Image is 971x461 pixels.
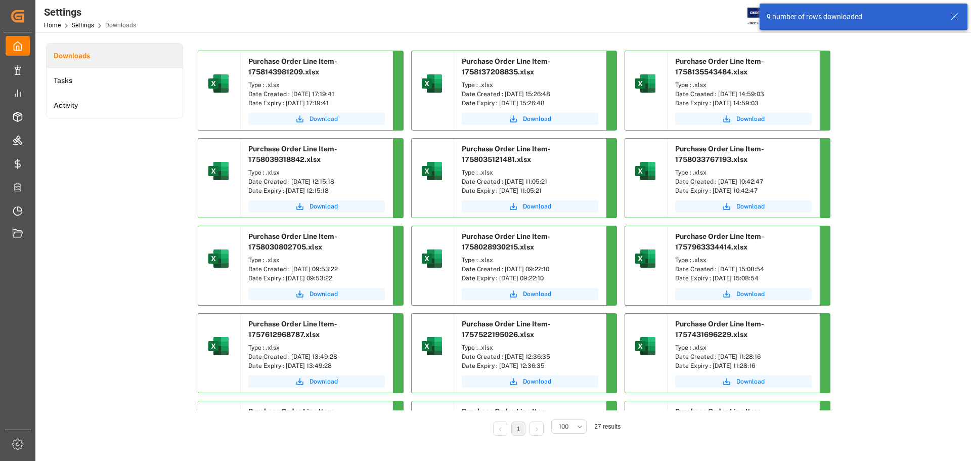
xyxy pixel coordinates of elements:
div: Type : .xlsx [675,80,812,90]
span: Purchase Order Line Item-1757612968787.xlsx [248,320,337,339]
div: Date Created : [DATE] 14:59:03 [675,90,812,99]
div: Type : .xlsx [462,80,598,90]
li: Previous Page [493,422,507,436]
div: Settings [44,5,136,20]
div: Date Created : [DATE] 13:49:28 [248,352,385,361]
div: Date Created : [DATE] 17:19:41 [248,90,385,99]
div: Date Expiry : [DATE] 13:49:28 [248,361,385,370]
img: microsoft-excel-2019--v1.png [633,159,657,183]
img: microsoft-excel-2019--v1.png [206,71,231,96]
a: Home [44,22,61,29]
span: Download [310,289,338,299]
a: Tasks [47,68,183,93]
div: Type : .xlsx [462,343,598,352]
a: Settings [72,22,94,29]
button: Download [248,113,385,125]
div: Date Created : [DATE] 12:15:18 [248,177,385,186]
button: Download [462,375,598,388]
span: 27 results [594,423,621,430]
span: Download [736,289,765,299]
div: 9 number of rows downloaded [767,12,941,22]
span: Download [736,114,765,123]
div: Type : .xlsx [675,168,812,177]
img: microsoft-excel-2019--v1.png [633,71,657,96]
span: Download [310,202,338,211]
a: Download [248,375,385,388]
div: Date Created : [DATE] 09:53:22 [248,265,385,274]
div: Type : .xlsx [248,343,385,352]
div: Date Expiry : [DATE] 10:42:47 [675,186,812,195]
span: 100 [559,422,568,431]
span: Purchase Order Line Item-1757522195026.xlsx [462,320,551,339]
img: microsoft-excel-2019--v1.png [206,159,231,183]
div: Date Expiry : [DATE] 12:15:18 [248,186,385,195]
li: 1 [511,422,525,436]
div: Date Expiry : [DATE] 15:08:54 [675,274,812,283]
span: Download [523,377,551,386]
span: Purchase Order Line Item-1757426472315.xlsx [462,407,551,426]
div: Date Expiry : [DATE] 11:28:16 [675,361,812,370]
div: Date Expiry : [DATE] 12:36:35 [462,361,598,370]
img: microsoft-excel-2019--v1.png [206,246,231,271]
div: Date Expiry : [DATE] 14:59:03 [675,99,812,108]
span: Purchase Order Line Item-1758143981209.xlsx [248,57,337,76]
img: microsoft-excel-2019--v1.png [420,71,444,96]
div: Type : .xlsx [248,168,385,177]
span: Purchase Order Line Item-1758033767193.xlsx [675,145,764,163]
span: Purchase Order Line Item-1757430581396.xlsx [248,407,337,426]
a: Download [462,113,598,125]
img: microsoft-excel-2019--v1.png [633,246,657,271]
button: Download [675,375,812,388]
div: Date Created : [DATE] 10:42:47 [675,177,812,186]
div: Date Expiry : [DATE] 17:19:41 [248,99,385,108]
img: microsoft-excel-2019--v1.png [420,246,444,271]
div: Date Created : [DATE] 15:26:48 [462,90,598,99]
div: Type : .xlsx [462,256,598,265]
img: microsoft-excel-2019--v1.png [420,334,444,358]
div: Date Created : [DATE] 12:36:35 [462,352,598,361]
span: Purchase Order Line Item-1758035121481.xlsx [462,145,551,163]
button: Download [675,288,812,300]
a: Activity [47,93,183,118]
span: Download [523,289,551,299]
span: Purchase Order Line Item-1758028930215.xlsx [462,232,551,251]
button: Download [675,200,812,213]
div: Date Expiry : [DATE] 15:26:48 [462,99,598,108]
button: open menu [551,420,587,434]
div: Type : .xlsx [462,168,598,177]
div: Date Created : [DATE] 11:28:16 [675,352,812,361]
span: Download [736,202,765,211]
span: Purchase Order Line Item-1758039318842.xlsx [248,145,337,163]
button: Download [462,288,598,300]
a: 1 [517,426,520,433]
div: Date Expiry : [DATE] 09:53:22 [248,274,385,283]
button: Download [248,200,385,213]
div: Type : .xlsx [248,80,385,90]
span: Download [523,202,551,211]
div: Date Expiry : [DATE] 11:05:21 [462,186,598,195]
button: Download [462,200,598,213]
span: Download [523,114,551,123]
span: Purchase Order Line Item-1757425209613.xlsx [675,407,764,426]
span: Purchase Order Line Item-1758030802705.xlsx [248,232,337,251]
a: Downloads [47,44,183,68]
div: Date Created : [DATE] 11:05:21 [462,177,598,186]
button: Download [248,288,385,300]
a: Download [675,113,812,125]
img: microsoft-excel-2019--v1.png [206,334,231,358]
span: Purchase Order Line Item-1757963334414.xlsx [675,232,764,251]
span: Download [310,114,338,123]
span: Download [736,377,765,386]
li: Next Page [529,422,544,436]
